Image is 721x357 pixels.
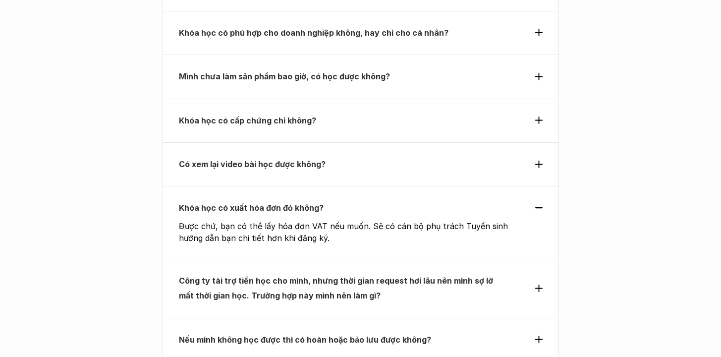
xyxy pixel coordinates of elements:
[179,203,324,213] strong: Khóa học có xuất hóa đơn đỏ không?
[179,159,326,169] strong: Có xem lại video bài học được không?
[179,276,495,300] strong: Công ty tài trợ tiền học cho mình, nhưng thời gian request hơi lâu nên mình sợ lỡ mất thời gian h...
[179,116,316,125] strong: Khóa học có cấp chứng chỉ không?
[179,28,448,38] strong: Khóa học có phù hợp cho doanh nghiệp không, hay chỉ cho cá nhân?
[179,335,431,345] strong: Nếu mình không học được thì có hoàn hoặc bảo lưu được không?
[179,221,510,244] p: Được chứ, bạn có thể lấy hóa đơn VAT nếu muốn. Sẽ có cán bộ phụ trách Tuyển sinh hướng dẫn bạn ch...
[179,71,390,81] strong: Mình chưa làm sản phẩm bao giờ, có học được không?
